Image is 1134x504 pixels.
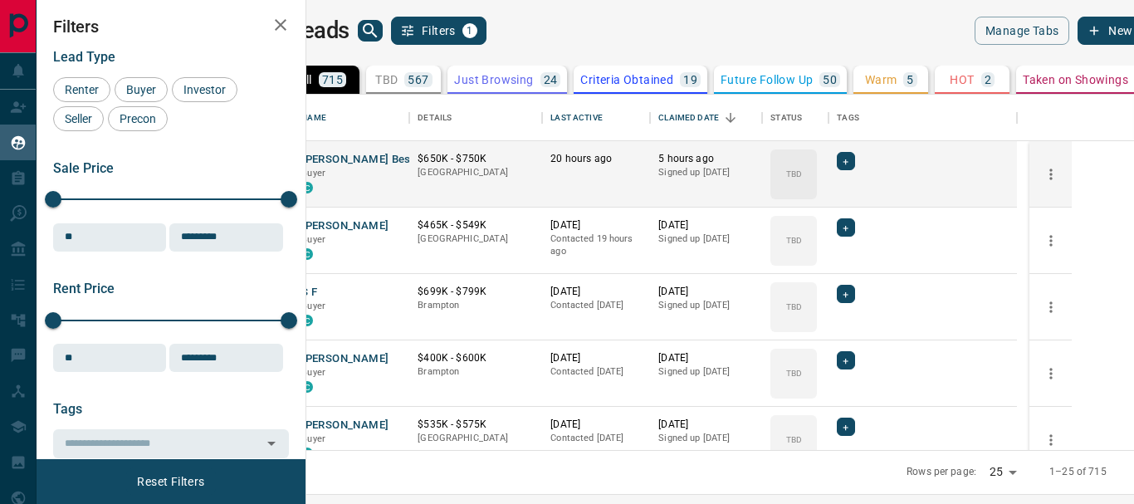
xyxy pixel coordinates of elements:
[178,83,232,96] span: Investor
[418,365,534,379] p: Brampton
[418,95,452,141] div: Details
[418,299,534,312] p: Brampton
[837,218,854,237] div: +
[375,74,398,86] p: TBD
[59,83,105,96] span: Renter
[391,17,486,45] button: Filters1
[322,74,343,86] p: 715
[843,219,848,236] span: +
[301,381,313,393] div: condos.ca
[907,465,976,479] p: Rows per page:
[865,74,897,86] p: Warm
[550,152,642,166] p: 20 hours ago
[580,74,673,86] p: Criteria Obtained
[544,74,558,86] p: 24
[1049,465,1106,479] p: 1–25 of 715
[658,285,754,299] p: [DATE]
[301,285,317,301] button: S F
[683,74,697,86] p: 19
[172,77,237,102] div: Investor
[53,401,82,417] span: Tags
[837,152,854,170] div: +
[650,95,762,141] div: Claimed Date
[53,77,110,102] div: Renter
[762,95,829,141] div: Status
[1039,162,1063,187] button: more
[837,285,854,303] div: +
[1039,295,1063,320] button: more
[418,418,534,432] p: $535K - $575K
[550,418,642,432] p: [DATE]
[418,152,534,166] p: $650K - $750K
[301,152,414,168] button: [PERSON_NAME] Best
[301,367,325,378] span: Buyer
[658,218,754,232] p: [DATE]
[550,299,642,312] p: Contacted [DATE]
[108,106,168,131] div: Precon
[985,74,991,86] p: 2
[843,286,848,302] span: +
[1039,361,1063,386] button: more
[120,83,162,96] span: Buyer
[975,17,1069,45] button: Manage Tabs
[786,301,802,313] p: TBD
[301,433,325,444] span: Buyer
[408,74,428,86] p: 567
[418,218,534,232] p: $465K - $549K
[550,432,642,445] p: Contacted [DATE]
[1023,74,1128,86] p: Taken on Showings
[721,74,813,86] p: Future Follow Up
[301,234,325,245] span: Buyer
[409,95,542,141] div: Details
[786,234,802,247] p: TBD
[464,25,476,37] span: 1
[843,153,848,169] span: +
[418,351,534,365] p: $400K - $600K
[550,232,642,258] p: Contacted 19 hours ago
[907,74,913,86] p: 5
[719,106,742,130] button: Sort
[1039,228,1063,253] button: more
[658,166,754,179] p: Signed up [DATE]
[301,418,389,433] button: [PERSON_NAME]
[983,460,1023,484] div: 25
[658,351,754,365] p: [DATE]
[260,432,283,455] button: Open
[418,166,534,179] p: [GEOGRAPHIC_DATA]
[550,218,642,232] p: [DATE]
[301,168,325,179] span: Buyer
[53,49,115,65] span: Lead Type
[126,467,215,496] button: Reset Filters
[843,418,848,435] span: +
[950,74,974,86] p: HOT
[301,351,389,367] button: [PERSON_NAME]
[418,232,534,246] p: [GEOGRAPHIC_DATA]
[301,301,325,311] span: Buyer
[829,95,1017,141] div: Tags
[293,95,409,141] div: Name
[770,95,802,141] div: Status
[837,418,854,436] div: +
[550,95,602,141] div: Last Active
[542,95,650,141] div: Last Active
[301,315,313,326] div: condos.ca
[301,95,326,141] div: Name
[786,367,802,379] p: TBD
[837,95,859,141] div: Tags
[115,77,168,102] div: Buyer
[53,106,104,131] div: Seller
[837,351,854,369] div: +
[658,418,754,432] p: [DATE]
[301,248,313,260] div: condos.ca
[59,112,98,125] span: Seller
[658,299,754,312] p: Signed up [DATE]
[658,95,719,141] div: Claimed Date
[301,448,313,459] div: condos.ca
[550,365,642,379] p: Contacted [DATE]
[358,20,383,42] button: search button
[418,285,534,299] p: $699K - $799K
[786,168,802,180] p: TBD
[550,285,642,299] p: [DATE]
[658,432,754,445] p: Signed up [DATE]
[454,74,533,86] p: Just Browsing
